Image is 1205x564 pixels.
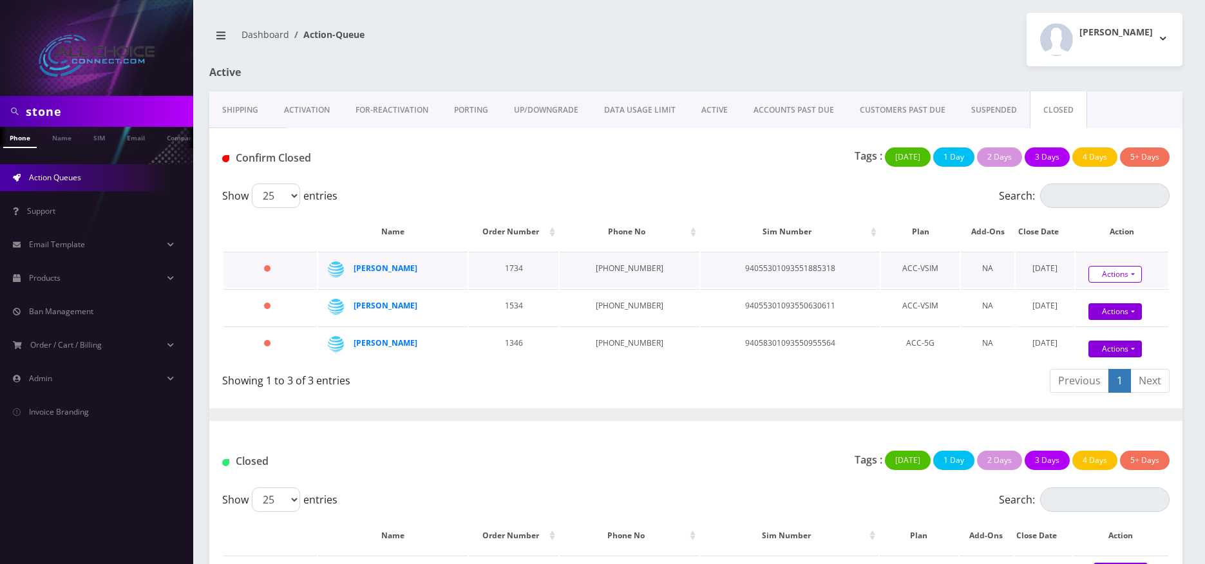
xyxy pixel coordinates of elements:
[209,66,521,79] h1: Active
[343,91,441,129] a: FOR-REActivation
[209,21,687,58] nav: breadcrumb
[222,368,687,388] div: Showing 1 to 3 of 3 entries
[469,252,558,288] td: 1734
[1016,326,1074,362] td: [DATE]
[881,213,960,250] th: Plan
[222,459,229,466] img: Closed
[318,517,468,554] th: Name
[469,326,558,362] td: 1346
[469,289,558,325] td: 1534
[222,152,525,164] h1: Confirm Closed
[1030,91,1087,129] a: CLOSED
[469,213,558,250] th: Order Number: activate to sort column ascending
[29,373,52,384] span: Admin
[1040,487,1170,512] input: Search:
[933,451,974,470] button: 1 Day
[1025,451,1070,470] button: 3 Days
[967,259,1008,278] div: NA
[1088,266,1142,283] a: Actions
[209,91,271,129] a: Shipping
[958,91,1030,129] a: SUSPENDED
[701,213,880,250] th: Sim Number: activate to sort column ascending
[881,326,960,362] td: ACC-5G
[29,172,81,183] span: Action Queues
[1130,369,1170,393] a: Next
[1076,213,1168,250] th: Action
[222,183,337,208] label: Show entries
[501,91,591,129] a: UP/DOWNGRADE
[885,451,931,470] button: [DATE]
[960,517,1013,554] th: Add-Ons
[1120,147,1170,167] button: 5+ Days
[560,213,699,250] th: Phone No: activate to sort column ascending
[441,91,501,129] a: PORTING
[469,517,558,554] th: Order Number: activate to sort column ascending
[1120,451,1170,470] button: 5+ Days
[1016,289,1074,325] td: [DATE]
[1025,147,1070,167] button: 3 Days
[1088,303,1142,320] a: Actions
[160,127,204,147] a: Company
[701,326,880,362] td: 94058301093550955564
[701,289,880,325] td: 94055301093550630611
[87,127,111,147] a: SIM
[701,252,880,288] td: 94055301093551885318
[977,147,1022,167] button: 2 Days
[967,296,1008,315] div: NA
[29,272,61,283] span: Products
[30,339,102,350] span: Order / Cart / Billing
[120,127,151,147] a: Email
[999,487,1170,512] label: Search:
[1072,147,1117,167] button: 4 Days
[855,148,882,164] p: Tags :
[354,337,417,348] a: [PERSON_NAME]
[3,127,37,148] a: Phone
[1074,517,1168,554] th: Action
[271,91,343,129] a: Activation
[1014,517,1072,554] th: Close Date: activate to sort column ascending
[560,289,699,325] td: [PHONE_NUMBER]
[354,300,417,311] a: [PERSON_NAME]
[1016,213,1074,250] th: Close Date: activate to sort column ascending
[560,252,699,288] td: [PHONE_NUMBER]
[1040,183,1170,208] input: Search:
[1027,13,1182,66] button: [PERSON_NAME]
[961,213,1014,250] th: Add-Ons
[289,28,365,41] li: Action-Queue
[700,517,878,554] th: Sim Number: activate to sort column ascending
[1072,451,1117,470] button: 4 Days
[560,517,699,554] th: Phone No: activate to sort column ascending
[1016,252,1074,288] td: [DATE]
[354,263,417,274] a: [PERSON_NAME]
[222,487,337,512] label: Show entries
[252,183,300,208] select: Showentries
[885,147,931,167] button: [DATE]
[29,306,93,317] span: Ban Management
[977,451,1022,470] button: 2 Days
[222,155,229,162] img: Closed
[967,334,1008,353] div: NA
[252,487,300,512] select: Showentries
[880,517,958,554] th: Plan
[1088,341,1142,357] a: Actions
[29,406,89,417] span: Invoice Branding
[688,91,741,129] a: ACTIVE
[881,289,960,325] td: ACC-VSIM
[1079,27,1153,38] h2: [PERSON_NAME]
[39,35,155,77] img: All Choice Connect
[933,147,974,167] button: 1 Day
[46,127,78,147] a: Name
[741,91,847,129] a: ACCOUNTS PAST DUE
[999,183,1170,208] label: Search:
[222,455,525,467] h1: Closed
[29,239,85,250] span: Email Template
[881,252,960,288] td: ACC-VSIM
[26,99,190,124] input: Search in Company
[591,91,688,129] a: DATA USAGE LIMIT
[242,28,289,41] a: Dashboard
[1108,369,1131,393] a: 1
[560,326,699,362] td: [PHONE_NUMBER]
